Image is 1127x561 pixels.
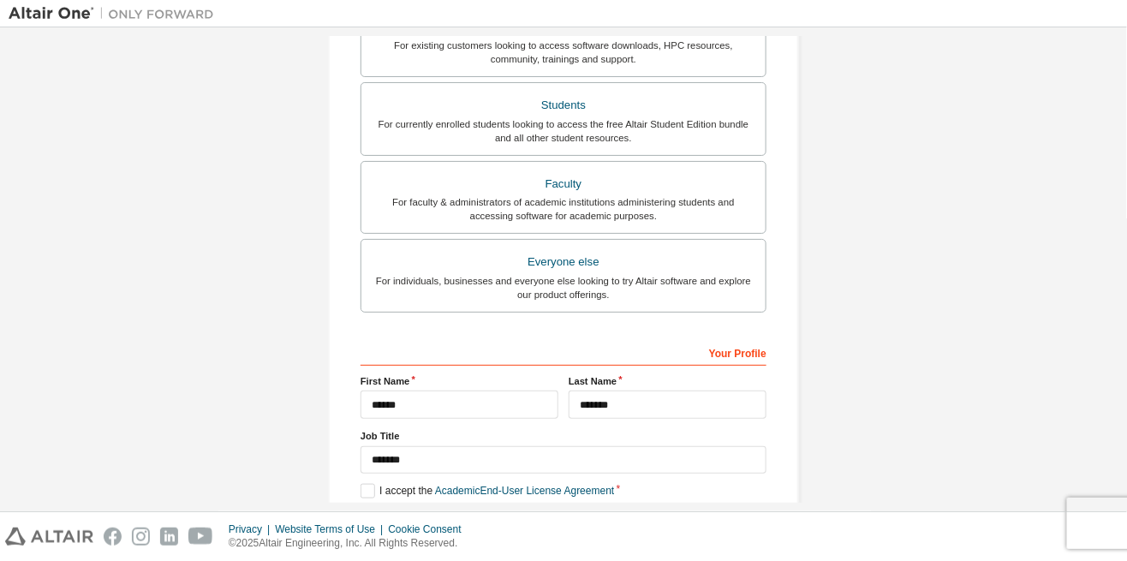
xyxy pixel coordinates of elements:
[188,528,213,546] img: youtube.svg
[104,528,122,546] img: facebook.svg
[229,536,472,551] p: © 2025 Altair Engineering, Inc. All Rights Reserved.
[569,374,766,388] label: Last Name
[361,338,766,366] div: Your Profile
[9,5,223,22] img: Altair One
[5,528,93,546] img: altair_logo.svg
[361,429,766,443] label: Job Title
[372,93,755,117] div: Students
[275,522,388,536] div: Website Terms of Use
[435,485,614,497] a: Academic End-User License Agreement
[372,195,755,223] div: For faculty & administrators of academic institutions administering students and accessing softwa...
[361,484,614,498] label: I accept the
[361,374,558,388] label: First Name
[372,117,755,145] div: For currently enrolled students looking to access the free Altair Student Edition bundle and all ...
[388,522,471,536] div: Cookie Consent
[372,39,755,66] div: For existing customers looking to access software downloads, HPC resources, community, trainings ...
[132,528,150,546] img: instagram.svg
[372,250,755,274] div: Everyone else
[229,522,275,536] div: Privacy
[372,172,755,196] div: Faculty
[160,528,178,546] img: linkedin.svg
[372,274,755,301] div: For individuals, businesses and everyone else looking to try Altair software and explore our prod...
